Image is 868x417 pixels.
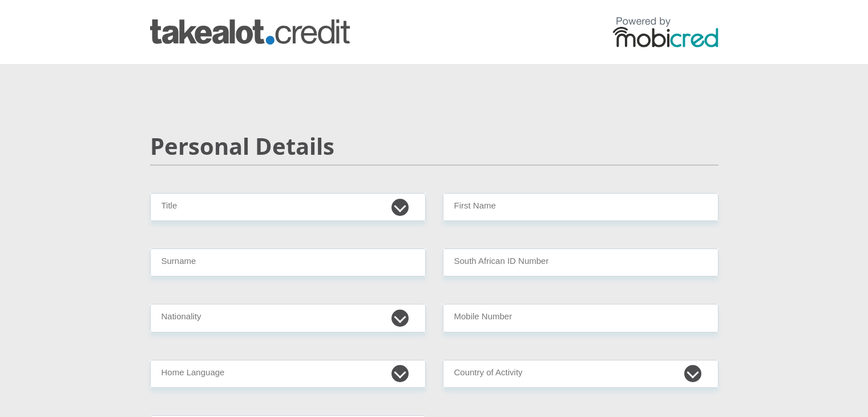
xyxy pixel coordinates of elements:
[443,248,718,276] input: ID Number
[150,248,426,276] input: Surname
[150,133,718,160] h2: Personal Details
[443,304,718,332] input: Contact Number
[150,19,350,45] img: takealot_credit logo
[443,193,718,221] input: First Name
[613,17,718,47] img: powered by mobicred logo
